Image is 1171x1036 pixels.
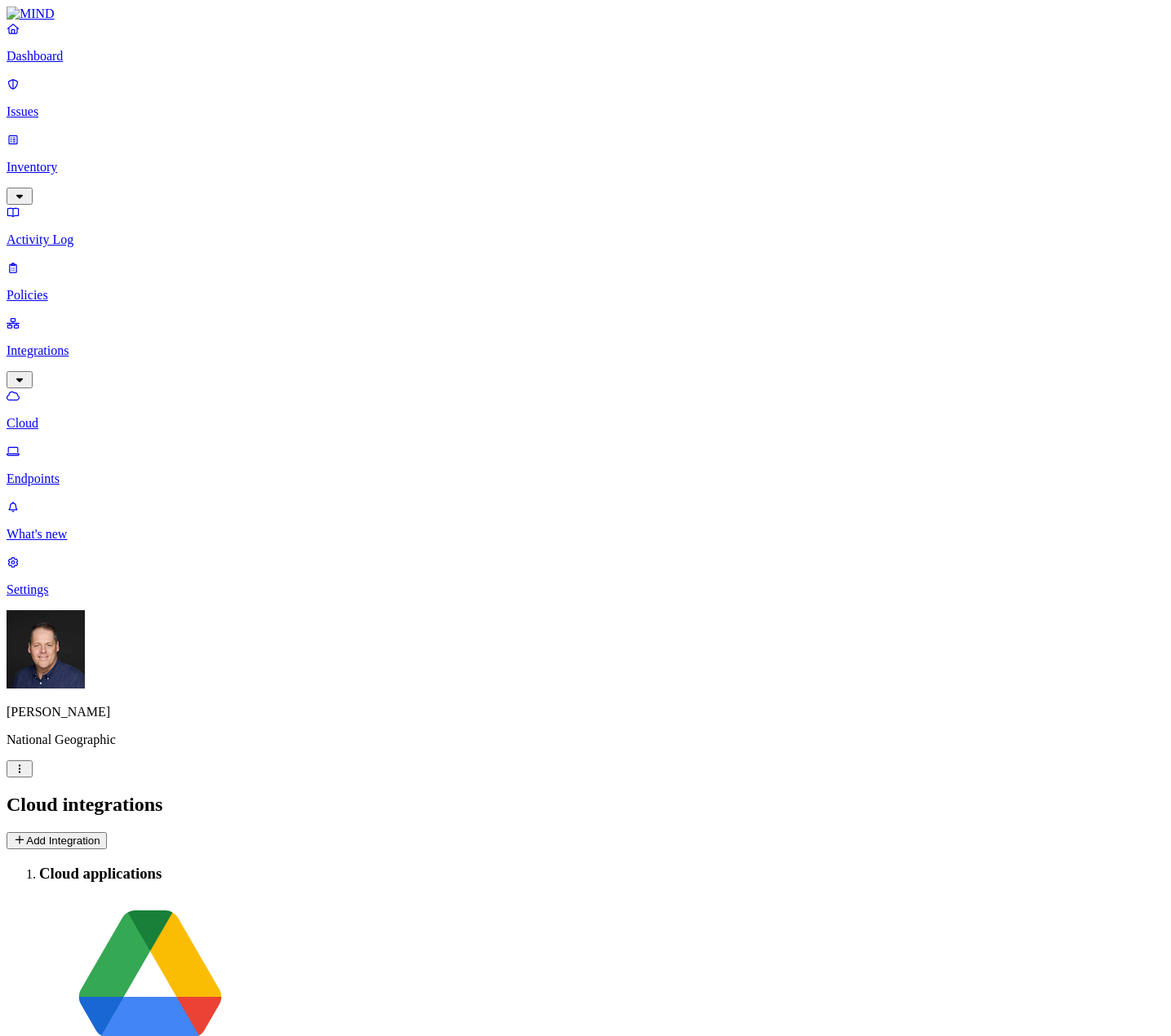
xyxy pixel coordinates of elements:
[7,444,1164,486] a: Endpoints
[7,472,1164,486] p: Endpoints
[7,527,1164,542] p: What's new
[7,77,1164,119] a: Issues
[7,794,1164,816] h2: Cloud integrations
[7,7,1164,21] a: MIND
[7,416,1164,431] p: Cloud
[7,555,1164,597] a: Settings
[7,610,85,688] img: Mark DeCarlo
[39,865,1164,883] h3: Cloud applications
[7,104,1164,119] p: Issues
[7,388,1164,431] a: Cloud
[7,49,1164,64] p: Dashboard
[7,260,1164,303] a: Policies
[7,288,1164,303] p: Policies
[7,733,1164,747] p: National Geographic
[7,705,1164,719] p: [PERSON_NAME]
[7,21,1164,64] a: Dashboard
[7,582,1164,597] p: Settings
[7,132,1164,202] a: Inventory
[7,832,107,849] button: Add Integration
[7,205,1164,247] a: Activity Log
[7,316,1164,386] a: Integrations
[7,7,55,21] img: MIND
[7,232,1164,247] p: Activity Log
[7,160,1164,175] p: Inventory
[7,499,1164,542] a: What's new
[7,343,1164,358] p: Integrations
